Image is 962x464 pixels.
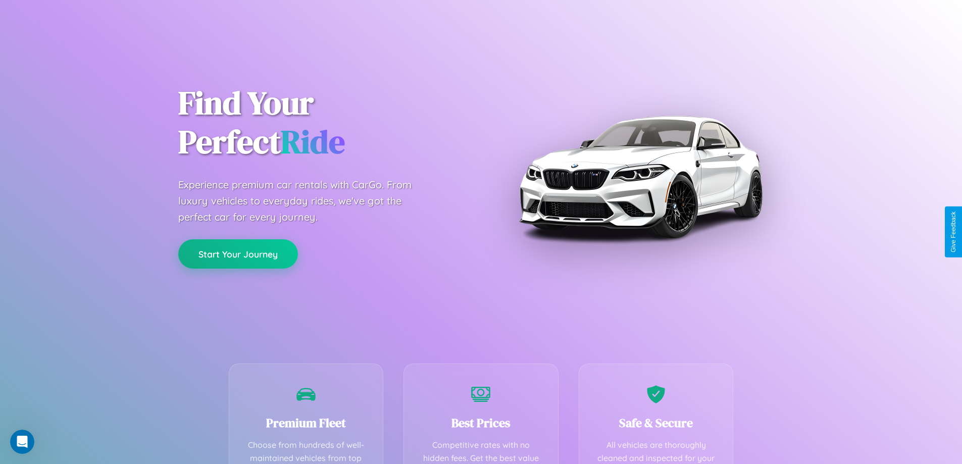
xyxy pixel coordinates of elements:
img: Premium BMW car rental vehicle [514,50,767,303]
h3: Safe & Secure [594,415,718,431]
h1: Find Your Perfect [178,84,466,162]
div: Give Feedback [950,212,957,252]
button: Start Your Journey [178,239,298,269]
iframe: Intercom live chat [10,430,34,454]
h3: Premium Fleet [244,415,368,431]
p: Experience premium car rentals with CarGo. From luxury vehicles to everyday rides, we've got the ... [178,177,431,225]
span: Ride [281,120,345,164]
h3: Best Prices [419,415,543,431]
